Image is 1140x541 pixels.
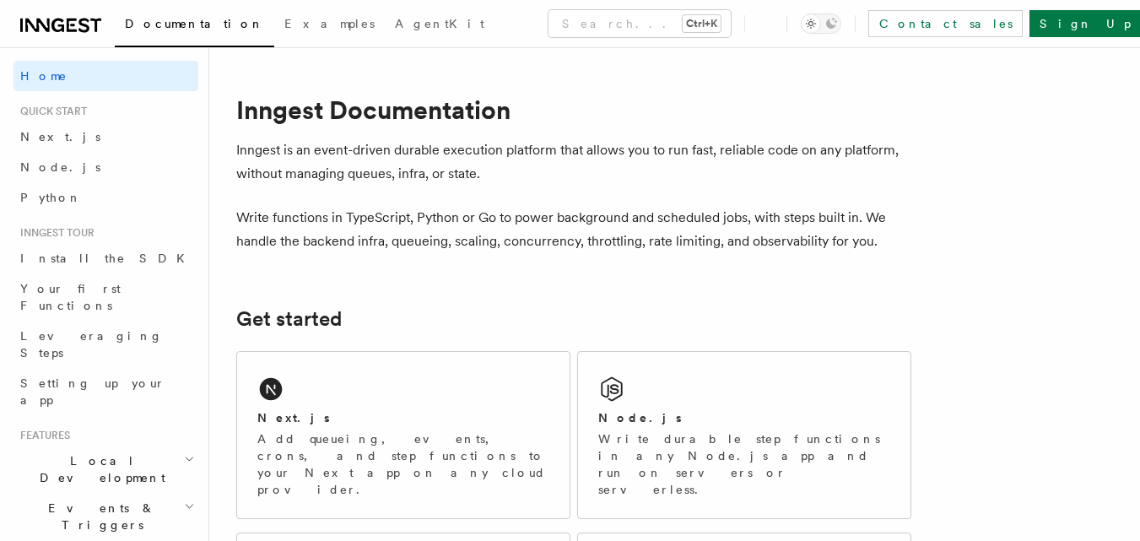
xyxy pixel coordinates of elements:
[14,226,95,240] span: Inngest tour
[385,5,494,46] a: AgentKit
[14,500,184,533] span: Events & Triggers
[236,206,911,253] p: Write functions in TypeScript, Python or Go to power background and scheduled jobs, with steps bu...
[14,122,198,152] a: Next.js
[257,409,330,426] h2: Next.js
[236,307,342,331] a: Get started
[14,152,198,182] a: Node.js
[20,191,82,204] span: Python
[577,351,911,519] a: Node.jsWrite durable step functions in any Node.js app and run on servers or serverless.
[683,15,721,32] kbd: Ctrl+K
[236,95,911,125] h1: Inngest Documentation
[20,282,121,312] span: Your first Functions
[236,351,570,519] a: Next.jsAdd queueing, events, crons, and step functions to your Next app on any cloud provider.
[14,273,198,321] a: Your first Functions
[284,17,375,30] span: Examples
[598,409,682,426] h2: Node.js
[20,329,163,360] span: Leveraging Steps
[395,17,484,30] span: AgentKit
[20,376,165,407] span: Setting up your app
[20,68,68,84] span: Home
[14,182,198,213] a: Python
[236,138,911,186] p: Inngest is an event-driven durable execution platform that allows you to run fast, reliable code ...
[20,252,195,265] span: Install the SDK
[14,243,198,273] a: Install the SDK
[14,368,198,415] a: Setting up your app
[14,452,184,486] span: Local Development
[115,5,274,47] a: Documentation
[598,430,890,498] p: Write durable step functions in any Node.js app and run on servers or serverless.
[14,493,198,540] button: Events & Triggers
[14,429,70,442] span: Features
[125,17,264,30] span: Documentation
[274,5,385,46] a: Examples
[14,446,198,493] button: Local Development
[801,14,841,34] button: Toggle dark mode
[20,160,100,174] span: Node.js
[14,105,87,118] span: Quick start
[257,430,549,498] p: Add queueing, events, crons, and step functions to your Next app on any cloud provider.
[868,10,1023,37] a: Contact sales
[14,61,198,91] a: Home
[14,321,198,368] a: Leveraging Steps
[548,10,731,37] button: Search...Ctrl+K
[20,130,100,143] span: Next.js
